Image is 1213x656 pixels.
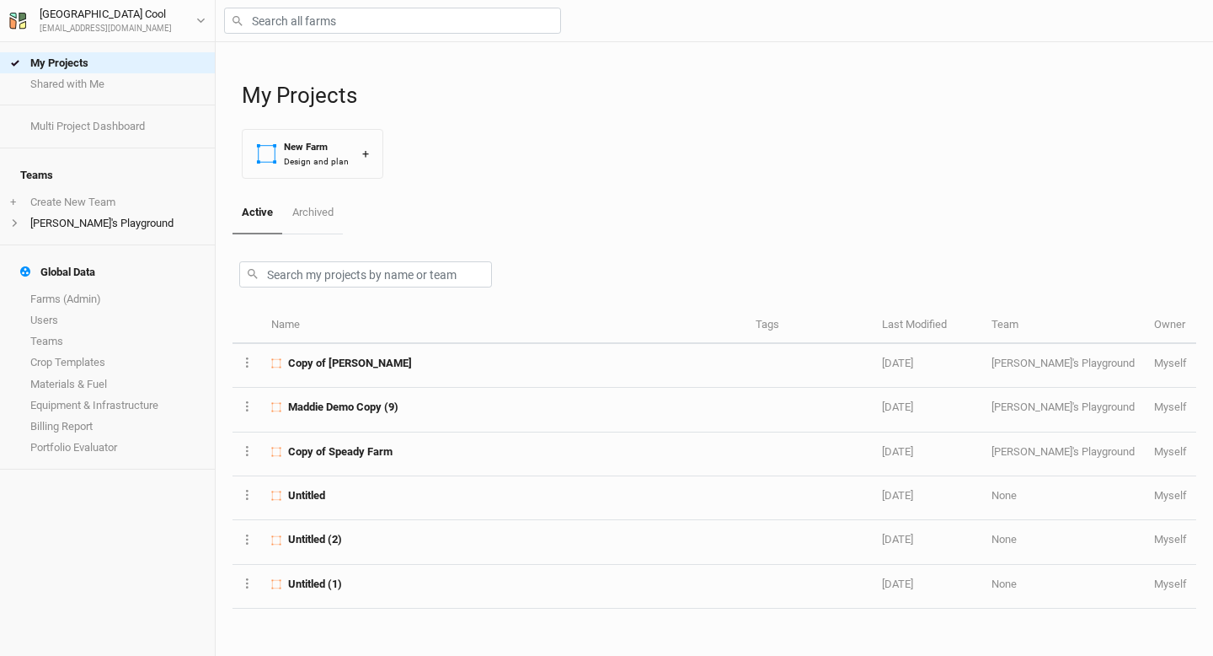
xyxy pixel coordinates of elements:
span: madison@propagateag.com [1154,357,1187,369]
button: [GEOGRAPHIC_DATA] Cool[EMAIL_ADDRESS][DOMAIN_NAME] [8,5,206,35]
td: [PERSON_NAME]'s Playground [982,344,1144,388]
th: Team [982,308,1144,344]
th: Tags [746,308,873,344]
div: Design and plan [284,155,349,168]
span: Untitled (2) [288,532,342,547]
td: [PERSON_NAME]'s Playground [982,388,1144,432]
span: Copy of Speady Farm [288,444,393,460]
span: madison@propagateag.com [1154,445,1187,458]
span: madison@propagateag.com [1154,489,1187,502]
td: [PERSON_NAME]'s Playground [982,433,1144,476]
span: May 28, 2025 7:31 AM [882,401,913,413]
th: Owner [1145,308,1196,344]
input: Search all farms [224,8,561,34]
div: New Farm [284,140,349,154]
td: None [982,476,1144,520]
td: None [982,565,1144,609]
button: New FarmDesign and plan+ [242,129,383,179]
span: Untitled [288,488,325,503]
div: Global Data [20,266,95,279]
h1: My Projects [242,83,1196,109]
th: Name [262,308,746,344]
span: Apr 2, 2025 5:18 AM [882,445,913,458]
span: + [10,196,16,209]
span: Nov 7, 2024 1:27 PM [882,578,913,590]
input: Search my projects by name or team [239,261,492,288]
span: Mar 20, 2025 4:01 AM [882,489,913,502]
span: Maddie Demo Copy (9) [288,400,398,415]
a: Active [232,192,282,234]
span: Mar 9, 2025 12:41 PM [882,533,913,546]
span: Copy of Otis Miller [288,356,412,371]
span: madison@propagateag.com [1154,578,1187,590]
div: [EMAIL_ADDRESS][DOMAIN_NAME] [40,23,172,35]
a: Archived [282,192,342,233]
span: madison@propagateag.com [1154,401,1187,413]
td: None [982,520,1144,564]
span: Untitled (1) [288,577,342,592]
span: Aug 5, 2025 10:17 AM [882,357,913,369]
div: + [362,145,369,163]
div: [GEOGRAPHIC_DATA] Cool [40,6,172,23]
span: madison@propagateag.com [1154,533,1187,546]
h4: Teams [10,159,205,192]
th: Last Modified [873,308,982,344]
